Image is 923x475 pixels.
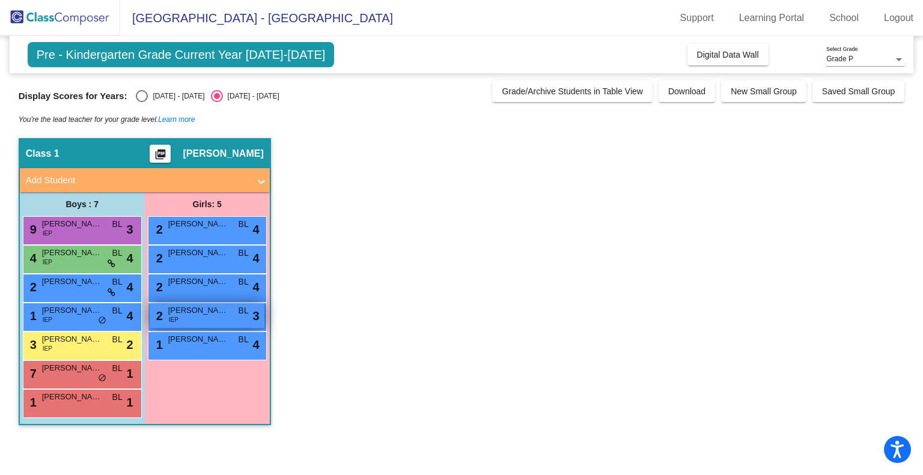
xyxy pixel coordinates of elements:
mat-icon: picture_as_pdf [153,148,168,165]
span: New Small Group [731,86,797,96]
span: BL [239,333,249,346]
a: Learning Portal [730,8,814,28]
mat-panel-title: Add Student [26,174,249,187]
span: 9 [27,223,37,236]
span: Saved Small Group [822,86,895,96]
button: Grade/Archive Students in Table View [492,80,653,102]
span: 2 [27,280,37,294]
span: Class 1 [26,148,59,160]
div: Girls: 5 [145,192,270,216]
button: New Small Group [721,80,806,102]
span: [PERSON_NAME] [168,304,228,316]
a: Logout [874,8,923,28]
span: [PERSON_NAME] [168,247,228,259]
i: You're the lead teacher for your grade level. [19,115,195,124]
span: 1 [127,365,133,383]
span: Display Scores for Years: [19,91,127,101]
a: School [820,8,868,28]
span: [PERSON_NAME] [168,218,228,230]
span: [PERSON_NAME] [42,304,102,316]
span: Digital Data Wall [697,50,759,59]
span: [PERSON_NAME] [42,276,102,288]
span: Grade/Archive Students in Table View [502,86,643,96]
span: [PERSON_NAME] [42,391,102,403]
span: 4 [253,220,260,238]
span: IEP [43,344,52,353]
span: IEP [43,315,52,324]
span: BL [239,304,249,317]
span: BL [112,304,123,317]
span: 2 [153,223,163,236]
span: do_not_disturb_alt [98,316,106,325]
button: Download [659,80,715,102]
span: 3 [27,338,37,351]
span: [PERSON_NAME] [42,362,102,374]
span: BL [112,218,123,231]
span: Grade P [826,55,853,63]
span: Download [668,86,705,96]
span: 4 [127,249,133,267]
span: [PERSON_NAME] [183,148,263,160]
mat-radio-group: Select an option [136,90,279,102]
div: [DATE] - [DATE] [223,91,279,101]
button: Saved Small Group [812,80,904,102]
div: Boys : 7 [20,192,145,216]
span: 3 [253,307,260,325]
span: 4 [253,278,260,296]
span: 2 [153,252,163,265]
span: [PERSON_NAME] [168,276,228,288]
span: [PERSON_NAME] [42,333,102,345]
span: 2 [153,280,163,294]
span: 4 [27,252,37,265]
span: BL [112,333,123,346]
span: 3 [127,220,133,238]
span: 1 [153,338,163,351]
span: [PERSON_NAME] [42,247,102,259]
span: 1 [27,309,37,322]
span: IEP [43,258,52,267]
button: Print Students Details [150,145,171,163]
span: [PERSON_NAME] [168,333,228,345]
span: do_not_disturb_alt [98,374,106,383]
button: Digital Data Wall [687,44,769,65]
span: [PERSON_NAME] [42,218,102,230]
mat-expansion-panel-header: Add Student [20,168,270,192]
span: 4 [127,278,133,296]
span: IEP [43,229,52,238]
span: 4 [253,249,260,267]
span: 4 [253,336,260,354]
span: 7 [27,367,37,380]
span: 2 [127,336,133,354]
span: 1 [127,393,133,411]
span: BL [112,247,123,259]
span: IEP [169,315,178,324]
span: 1 [27,396,37,409]
span: 2 [153,309,163,322]
span: [GEOGRAPHIC_DATA] - [GEOGRAPHIC_DATA] [120,8,393,28]
span: Pre - Kindergarten Grade Current Year [DATE]-[DATE] [28,42,335,67]
div: [DATE] - [DATE] [148,91,204,101]
span: BL [239,276,249,288]
span: BL [112,276,123,288]
span: 4 [127,307,133,325]
a: Support [671,8,723,28]
span: BL [239,247,249,259]
a: Learn more [158,115,195,124]
span: BL [239,218,249,231]
span: BL [112,391,123,404]
span: BL [112,362,123,375]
